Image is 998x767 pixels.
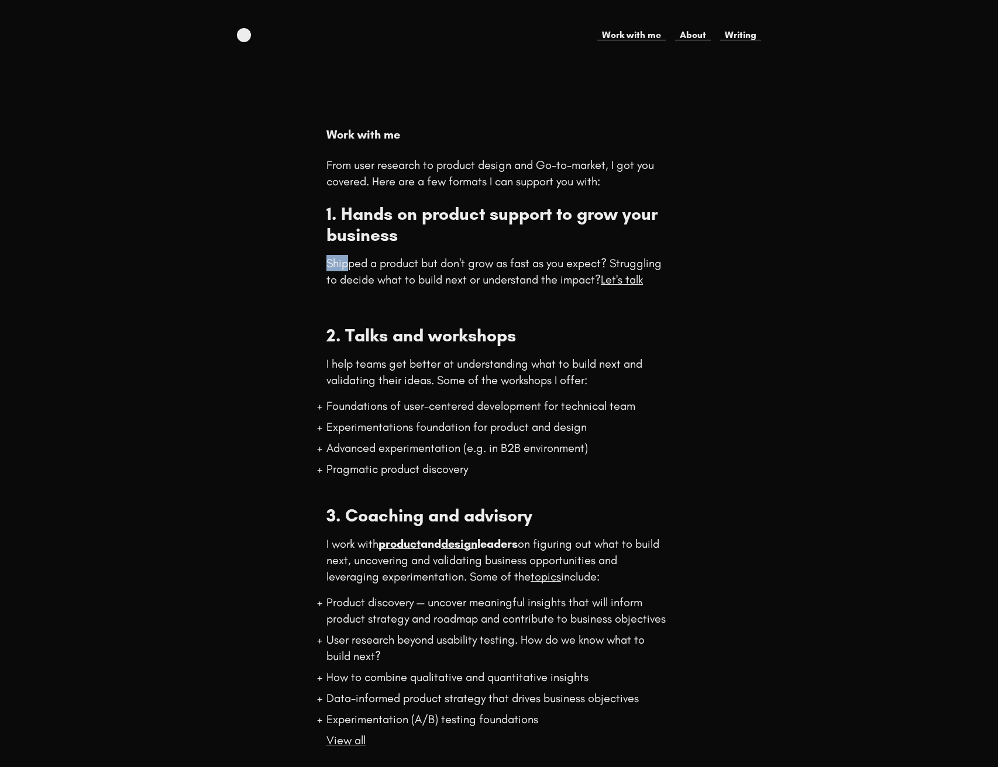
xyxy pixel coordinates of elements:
[326,325,671,346] h3: 2. Talks and workshops
[326,419,671,435] li: Experimentations foundation for product and design
[326,203,671,246] h2: 1. Hands on product support to grow your business
[720,28,761,42] a: Writing
[441,537,477,551] a: design
[326,440,671,456] li: Advanced experimentation (e.g. in B2B environment)
[675,28,711,42] a: About
[378,537,421,551] a: product
[326,711,671,727] li: Experimentation (A/B) testing foundations
[326,398,671,414] li: Foundations of user-centered development for technical team
[326,255,671,288] p: Shipped a product but don't grow as fast as you expect? Struggling to decide what to build next o...
[326,461,671,477] li: Pragmatic product discovery
[326,126,671,143] h2: Work with me
[601,272,643,286] a: Let's talk
[326,690,671,706] li: Data-informed product strategy that drives business objectives
[597,28,666,42] a: Work with me
[326,157,671,189] p: From user research to product design and Go-to-market, I got you covered. Here are a few formats ...
[326,594,671,627] li: Product discovery — uncover meaningful insights that will inform product strategy and roadmap and...
[326,631,671,664] li: User research beyond usability testing. How do we know what to build next?
[531,569,561,583] a: topics
[326,505,671,526] h3: 3. Coaching and advisory
[326,733,366,747] a: View all
[326,355,671,388] p: I help teams get better at understanding what to build next and validating their ideas. Some of t...
[326,535,671,585] p: I work with on figuring out what to build next, uncovering and validating business opportunities ...
[378,537,518,551] strong: and leaders
[326,669,671,685] li: How to combine qualitative and quantitative insights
